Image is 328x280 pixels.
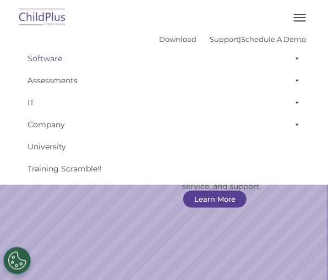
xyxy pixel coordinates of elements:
[3,247,31,274] button: Cookies Settings
[135,73,169,81] span: Last name
[182,149,278,191] rs-layer: Simplify the day-to-day challenges of Head Start operations with outstanding software, service, a...
[135,118,182,126] span: Phone number
[22,69,306,91] a: Assessments
[241,35,306,44] a: Schedule A Demo
[22,158,306,180] a: Training Scramble!!
[17,5,68,31] img: ChildPlus by Procare Solutions
[22,136,306,158] a: University
[183,191,247,208] a: Learn More
[159,35,306,44] font: |
[22,91,306,114] a: IT
[22,114,306,136] a: Company
[22,47,306,69] a: Software
[159,35,196,44] a: Download
[210,35,239,44] a: Support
